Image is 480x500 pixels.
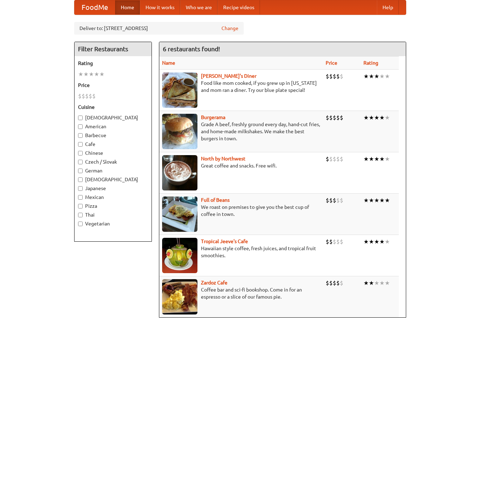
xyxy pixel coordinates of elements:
[333,114,336,122] li: $
[385,72,390,80] li: ★
[163,46,220,52] ng-pluralize: 6 restaurants found!
[99,70,105,78] li: ★
[162,60,175,66] a: Name
[326,279,329,287] li: $
[92,92,96,100] li: $
[363,238,369,246] li: ★
[78,151,83,155] input: Chinese
[336,114,340,122] li: $
[326,60,337,66] a: Price
[374,279,379,287] li: ★
[218,0,260,14] a: Recipe videos
[363,279,369,287] li: ★
[333,238,336,246] li: $
[374,72,379,80] li: ★
[75,42,152,56] h4: Filter Restaurants
[385,279,390,287] li: ★
[162,245,320,259] p: Hawaiian style coffee, fresh juices, and tropical fruit smoothies.
[201,239,248,244] a: Tropical Jeeve's Cafe
[162,121,320,142] p: Grade A beef, freshly ground every day, hand-cut fries, and home-made milkshakes. We make the bes...
[78,202,148,210] label: Pizza
[340,155,343,163] li: $
[201,156,245,161] a: North by Northwest
[333,155,336,163] li: $
[78,160,83,164] input: Czech / Slovak
[85,92,89,100] li: $
[82,92,85,100] li: $
[336,72,340,80] li: $
[326,238,329,246] li: $
[78,213,83,217] input: Thai
[78,186,83,191] input: Japanese
[221,25,238,32] a: Change
[78,141,148,148] label: Cafe
[329,72,333,80] li: $
[369,155,374,163] li: ★
[78,82,148,89] h5: Price
[78,169,83,173] input: German
[162,155,197,190] img: north.jpg
[363,72,369,80] li: ★
[385,114,390,122] li: ★
[336,155,340,163] li: $
[379,279,385,287] li: ★
[379,72,385,80] li: ★
[162,286,320,300] p: Coffee bar and sci-fi bookshop. Come in for an espresso or a slice of our famous pie.
[340,114,343,122] li: $
[201,114,225,120] a: Burgerama
[363,114,369,122] li: ★
[326,114,329,122] li: $
[333,196,336,204] li: $
[78,185,148,192] label: Japanese
[78,116,83,120] input: [DEMOGRAPHIC_DATA]
[369,114,374,122] li: ★
[340,238,343,246] li: $
[333,279,336,287] li: $
[201,280,227,286] a: Zardoz Cafe
[78,123,148,130] label: American
[385,238,390,246] li: ★
[162,162,320,169] p: Great coffee and snacks. Free wifi.
[78,220,148,227] label: Vegetarian
[374,238,379,246] li: ★
[385,196,390,204] li: ★
[78,132,148,139] label: Barbecue
[78,194,148,201] label: Mexican
[89,92,92,100] li: $
[78,149,148,157] label: Chinese
[78,176,148,183] label: [DEMOGRAPHIC_DATA]
[369,279,374,287] li: ★
[336,196,340,204] li: $
[333,72,336,80] li: $
[385,155,390,163] li: ★
[78,195,83,200] input: Mexican
[340,196,343,204] li: $
[140,0,180,14] a: How it works
[89,70,94,78] li: ★
[78,104,148,111] h5: Cuisine
[363,155,369,163] li: ★
[329,114,333,122] li: $
[369,196,374,204] li: ★
[336,279,340,287] li: $
[201,73,256,79] a: [PERSON_NAME]'s Diner
[78,211,148,218] label: Thai
[78,222,83,226] input: Vegetarian
[162,238,197,273] img: jeeves.jpg
[78,204,83,208] input: Pizza
[379,155,385,163] li: ★
[78,158,148,165] label: Czech / Slovak
[329,196,333,204] li: $
[162,72,197,108] img: sallys.jpg
[379,196,385,204] li: ★
[329,279,333,287] li: $
[329,238,333,246] li: $
[78,70,83,78] li: ★
[369,238,374,246] li: ★
[162,196,197,232] img: beans.jpg
[326,196,329,204] li: $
